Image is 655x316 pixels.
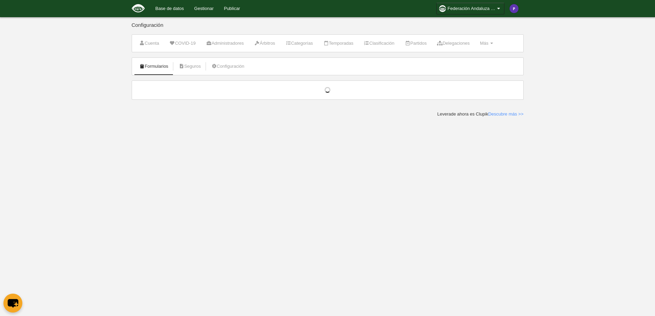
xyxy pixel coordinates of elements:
[401,38,430,48] a: Partidos
[135,61,172,72] a: Formularios
[166,38,199,48] a: COVID-19
[436,3,504,14] a: Federación Andaluza de Fútbol Americano
[439,5,446,12] img: OaPSKd2Ae47e.30x30.jpg
[510,4,518,13] img: c2l6ZT0zMHgzMCZmcz05JnRleHQ9UCZiZz01ZTM1YjE%3D.png
[488,111,524,117] a: Descubre más >>
[480,41,489,46] span: Más
[433,38,473,48] a: Delegaciones
[132,22,524,34] div: Configuración
[360,38,398,48] a: Clasificación
[135,38,163,48] a: Cuenta
[3,294,22,313] button: chat-button
[476,38,497,48] a: Más
[139,87,516,93] div: Cargando
[207,61,248,72] a: Configuración
[202,38,248,48] a: Administradores
[132,4,145,12] img: Federación Andaluza de Fútbol Americano
[175,61,205,72] a: Seguros
[448,5,496,12] span: Federación Andaluza de Fútbol Americano
[250,38,279,48] a: Árbitros
[319,38,357,48] a: Temporadas
[437,111,524,117] div: Leverade ahora es Clupik
[282,38,317,48] a: Categorías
